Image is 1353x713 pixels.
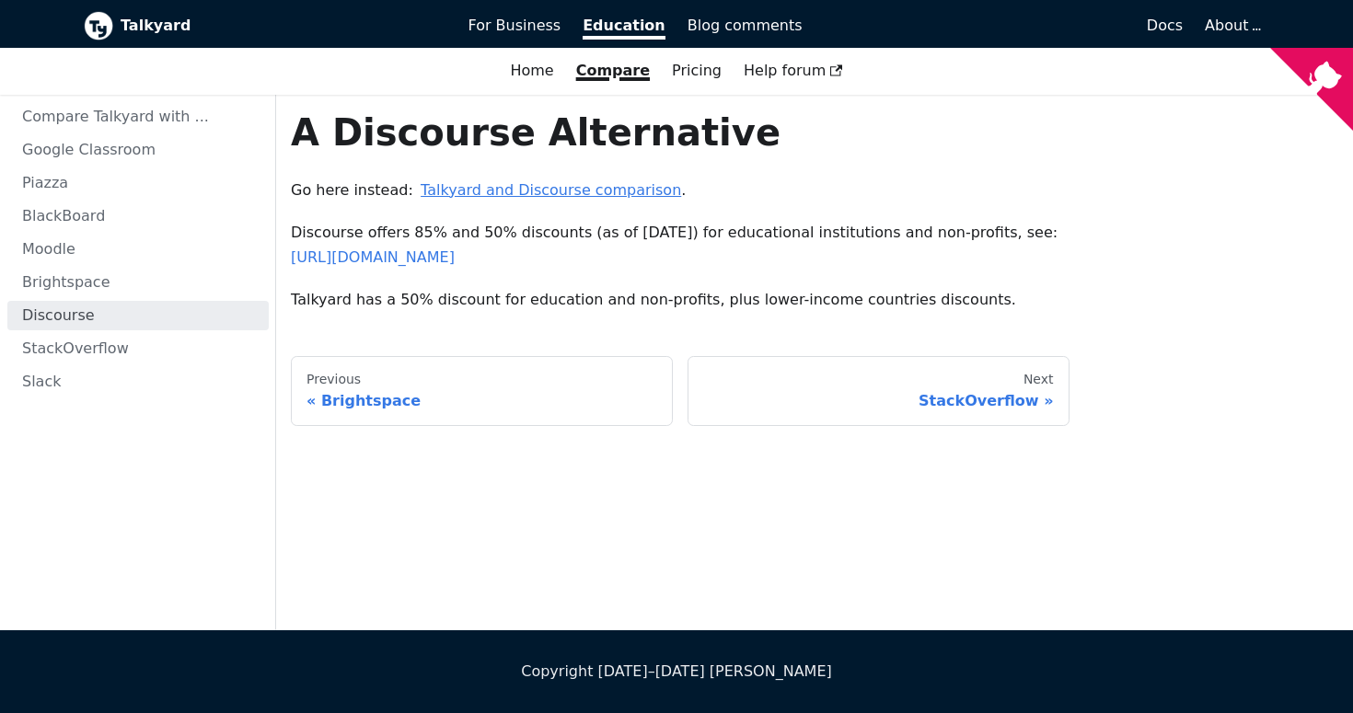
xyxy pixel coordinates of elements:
[7,367,269,397] a: Slack
[7,301,269,330] a: Discourse
[661,55,733,86] a: Pricing
[744,62,843,79] span: Help forum
[421,181,681,199] a: Talkyard and Discourse comparison
[457,10,572,41] a: For Business
[1147,17,1183,34] span: Docs
[291,248,455,266] a: [URL][DOMAIN_NAME]
[7,135,269,165] a: Google Classroom
[306,372,657,388] div: Previous
[1205,17,1258,34] a: About
[291,356,1070,426] nav: Docs pages navigation
[84,660,1269,684] div: Copyright [DATE]–[DATE] [PERSON_NAME]
[291,356,673,426] a: PreviousBrightspace
[583,17,665,40] span: Education
[676,10,814,41] a: Blog comments
[121,14,443,38] b: Talkyard
[733,55,854,86] a: Help forum
[703,392,1054,410] div: StackOverflow
[688,17,803,34] span: Blog comments
[7,201,269,231] a: BlackBoard
[7,168,269,198] a: Piazza
[576,62,650,79] a: Compare
[468,17,561,34] span: For Business
[499,55,564,86] a: Home
[84,11,443,40] a: Talkyard logoTalkyard
[291,288,1070,312] p: Talkyard has a 50% discount for education and non-profits, plus lower-income countries discounts.
[306,392,657,410] div: Brightspace
[7,268,269,297] a: Brightspace
[84,11,113,40] img: Talkyard logo
[572,10,676,41] a: Education
[814,10,1195,41] a: Docs
[7,334,269,363] a: StackOverflow
[7,102,269,132] a: Compare Talkyard with ...
[688,356,1070,426] a: NextStackOverflow
[7,235,269,264] a: Moodle
[703,372,1054,388] div: Next
[291,109,1070,155] h1: A Discourse Alternative
[291,221,1070,270] p: Discourse offers 85% and 50% discounts (as of [DATE]) for educational institutions and non-profit...
[291,178,1070,202] p: Go here instead: .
